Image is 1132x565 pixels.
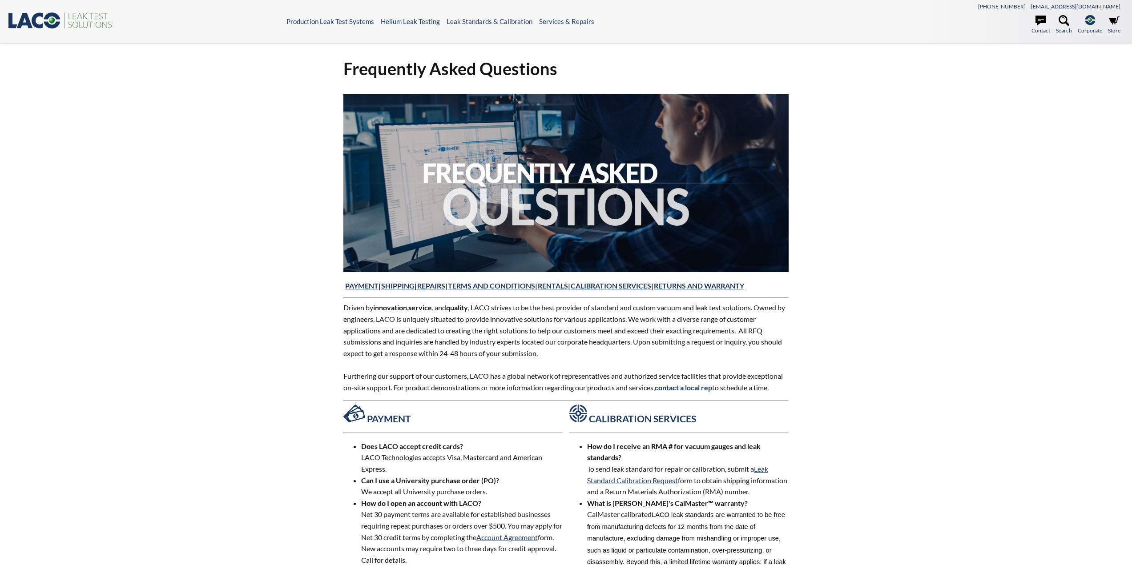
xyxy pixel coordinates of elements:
strong: How do I open an account with LACO? [361,499,481,507]
a: RETURNS AND WARRANTY [654,281,744,290]
a: PAYMENT [345,281,379,290]
a: Contact [1031,15,1050,35]
h1: Frequently Asked Questions [343,58,789,80]
strong: Does LACO accept credit cards? [361,442,463,450]
li: To send leak standard for repair or calibration, submit a form to obtain shipping information and... [587,441,789,497]
a: RENTALS [538,281,568,290]
img: Asset_1123.png [343,405,365,422]
a: Store [1108,15,1120,35]
a: Account Agreement [476,533,538,541]
a: contact a local rep [655,383,712,392]
strong: How do I receive an RMA # for vacuum gauges and leak standards? [587,442,761,462]
span: Corporate [1078,26,1102,35]
a: Services & Repairs [539,17,594,25]
strong: PAYMENT [367,413,411,425]
a: Leak Standards & Calibration [447,17,532,25]
p: Driven by , , and , LACO strives to be the best provider of standard and custom vacuum and leak t... [343,302,789,393]
a: TERMS AND CONDITIONS [448,281,535,290]
a: SHIPPING [381,281,415,290]
a: Leak Standard Calibration Request [587,465,768,485]
li: We accept all University purchase orders. [361,475,563,497]
strong: innovation [373,303,407,312]
strong: Can I use a University purchase order (PO)? [361,476,499,485]
a: [PHONE_NUMBER] [978,3,1026,10]
strong: CALIBRATION SERVICES [589,413,696,425]
strong: quality [446,303,468,312]
h4: | | | | | | [343,281,789,291]
a: REPAIRS [417,281,445,290]
a: CALIBRATION SERVICES [571,281,651,290]
a: [EMAIL_ADDRESS][DOMAIN_NAME] [1031,3,1120,10]
a: Production Leak Test Systems [286,17,374,25]
img: Asset_2123.png [569,405,587,422]
a: Search [1056,15,1072,35]
strong: service [408,303,432,312]
li: LACO Technologies accepts Visa, Mastercard and American Express. [361,441,563,475]
a: Helium Leak Testing [381,17,440,25]
strong: What is [PERSON_NAME]'s CalMaster™ warranty? [587,499,748,507]
img: 2021-FAQ.jpg [343,94,789,272]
